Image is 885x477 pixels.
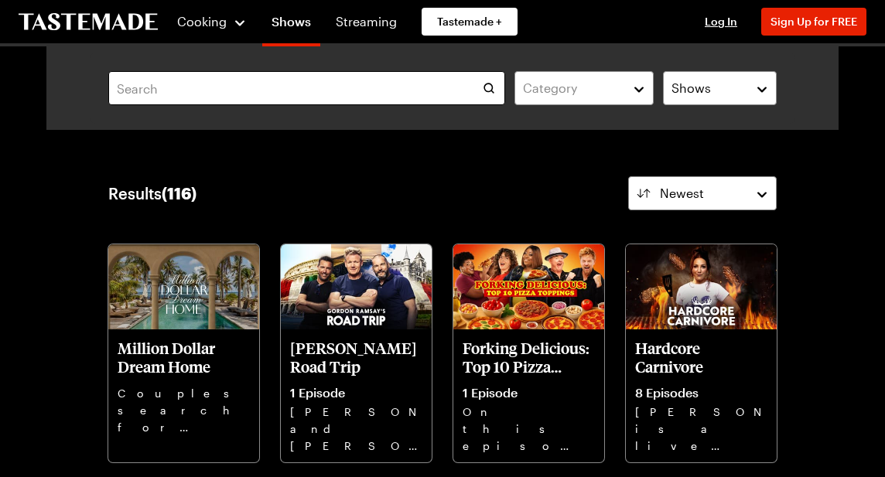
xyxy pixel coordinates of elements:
span: Cooking [177,14,227,29]
img: Hardcore Carnivore [626,244,777,329]
a: Gordon Ramsay's Road Trip[PERSON_NAME] Road Trip1 Episode[PERSON_NAME], and [PERSON_NAME] hit the... [281,244,432,462]
span: Tastemade + [437,14,502,29]
input: Search [108,71,505,105]
div: Results [108,184,196,203]
button: Sign Up for FREE [761,8,866,36]
button: Shows [663,71,777,105]
img: Million Dollar Dream Home [108,244,259,329]
p: Million Dollar Dream Home [118,339,250,376]
p: Couples search for the perfect luxury home. From bowling alleys to roof-top pools, these homes ha... [118,385,250,434]
button: Log In [690,14,752,29]
button: Newest [628,176,777,210]
img: Forking Delicious: Top 10 Pizza Toppings [453,244,604,329]
a: Shows [262,3,320,46]
a: Forking Delicious: Top 10 Pizza ToppingsForking Delicious: Top 10 Pizza Toppings1 EpisodeOn this ... [453,244,604,462]
button: Cooking [176,3,247,40]
p: Hardcore Carnivore [635,339,767,376]
button: Category [514,71,654,105]
p: 1 Episode [463,385,595,400]
p: Forking Delicious: Top 10 Pizza Toppings [463,339,595,376]
span: Sign Up for FREE [771,15,857,28]
div: Category [523,79,622,97]
a: Million Dollar Dream HomeMillion Dollar Dream HomeCouples search for the perfect luxury home. Fro... [108,244,259,462]
p: [PERSON_NAME], and [PERSON_NAME] hit the road for a wild food-filled tour of [GEOGRAPHIC_DATA], [... [290,404,422,453]
p: On this episode of Forking Delicious, we're counting down your Top Ten Pizza Toppings! [463,404,595,453]
p: 1 Episode [290,385,422,400]
span: Log In [705,15,737,28]
a: Tastemade + [422,8,518,36]
a: Hardcore CarnivoreHardcore Carnivore8 Episodes[PERSON_NAME] is a live fire cook and meat scientis... [626,244,777,462]
p: [PERSON_NAME] is a live fire cook and meat scientist traveling the country to find her favorite p... [635,404,767,453]
span: ( 116 ) [162,184,196,203]
a: To Tastemade Home Page [19,13,158,31]
span: Shows [671,79,711,97]
img: Gordon Ramsay's Road Trip [281,244,432,329]
p: 8 Episodes [635,385,767,400]
span: Newest [660,184,704,203]
p: [PERSON_NAME] Road Trip [290,339,422,376]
